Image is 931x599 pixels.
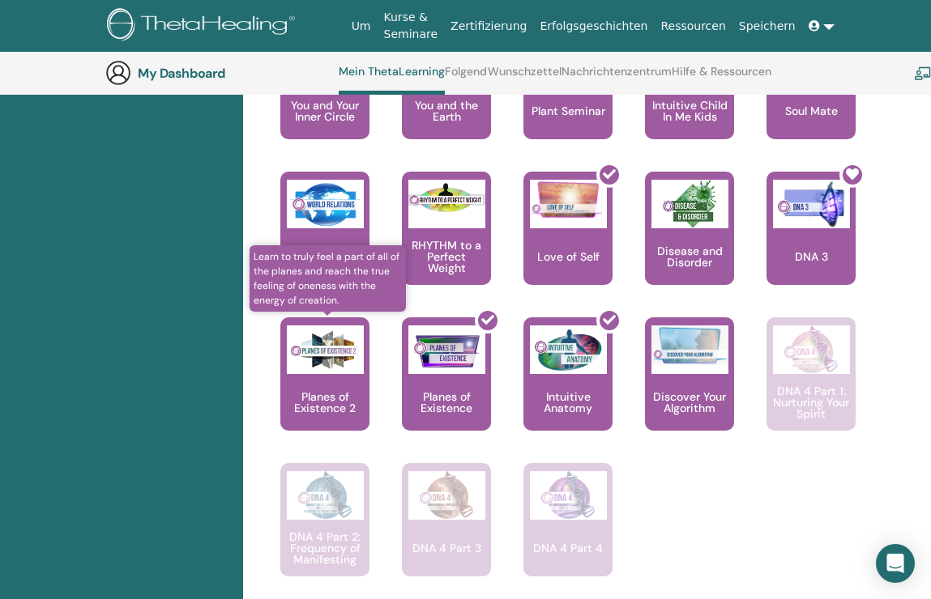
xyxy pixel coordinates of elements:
img: Disease and Disorder [651,180,728,228]
img: DNA 3 [773,180,850,228]
a: DNA 3 DNA 3 [767,172,856,317]
img: DNA 4 Part 4 [530,471,607,520]
a: Intuitive Anatomy Intuitive Anatomy [523,317,613,463]
a: Love of Self Love of Self [523,172,613,317]
img: DNA 4 Part 1: Nurturing Your Spirit [773,325,850,374]
a: Discover Your Algorithm Discover Your Algorithm [645,317,734,463]
img: Planes of Existence 2 [287,325,364,374]
p: Discover Your Algorithm [645,391,734,414]
a: Ressourcen [654,11,732,41]
p: DNA 4 Part 3 [406,542,488,554]
p: Love of Self [531,251,606,262]
img: RHYTHM to a Perfect Weight [408,180,485,217]
p: Soul Mate [779,105,844,117]
a: World Relations World Relations [280,172,369,317]
img: Planes of Existence [408,325,485,374]
img: logo.png [107,8,301,45]
img: Discover Your Algorithm [651,325,728,365]
a: Planes of Existence Planes of Existence [402,317,491,463]
p: Planes of Existence 2 [280,391,369,414]
img: World Relations [287,180,364,228]
a: Zertifizierung [444,11,533,41]
a: DNA 4 Part 1: Nurturing Your Spirit DNA 4 Part 1: Nurturing Your Spirit [767,317,856,463]
a: RHYTHM to a Perfect Weight RHYTHM to a Perfect Weight [402,172,491,317]
p: Intuitive Anatomy [523,391,613,414]
img: Intuitive Anatomy [530,325,607,374]
p: DNA 4 Part 2: Frequency of Manifesting [280,531,369,565]
p: You and the Earth [402,100,491,122]
a: Wunschzettel [488,65,562,91]
a: Mein ThetaLearning [339,65,445,95]
div: Open Intercom Messenger [876,544,915,583]
a: Folgend [445,65,487,91]
p: DNA 4 Part 4 [527,542,609,554]
p: DNA 4 Part 1: Nurturing Your Spirit [767,385,856,419]
p: Plant Seminar [525,105,612,117]
p: You and Your Inner Circle [280,100,369,122]
img: DNA 4 Part 3 [408,471,485,520]
a: Hilfe & Ressourcen [672,65,771,91]
p: Intuitive Child In Me Kids [645,100,734,122]
a: You and the Earth You and the Earth [402,26,491,172]
a: Soul Mate Soul Mate [767,26,856,172]
img: Love of Self [530,180,607,219]
img: generic-user-icon.jpg [105,60,131,86]
p: RHYTHM to a Perfect Weight [402,240,491,274]
p: Planes of Existence [402,391,491,414]
a: Erfolgsgeschichten [533,11,654,41]
a: Kurse & Seminare [378,2,445,49]
a: You and Your Inner Circle You and Your Inner Circle [280,26,369,172]
a: Intuitive Child In Me Kids Intuitive Child In Me Kids [645,26,734,172]
a: Plant Seminar Plant Seminar [523,26,613,172]
a: Nachrichtenzentrum [562,65,672,91]
h3: My Dashboard [138,66,300,81]
p: Disease and Disorder [645,245,734,268]
a: Disease and Disorder Disease and Disorder [645,172,734,317]
img: DNA 4 Part 2: Frequency of Manifesting [287,471,364,520]
a: Learn to truly feel a part of all of the planes and reach the true feeling of oneness with the en... [280,317,369,463]
a: Speichern [732,11,802,41]
span: Learn to truly feel a part of all of the planes and reach the true feeling of oneness with the en... [250,245,406,312]
a: Um [345,11,378,41]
